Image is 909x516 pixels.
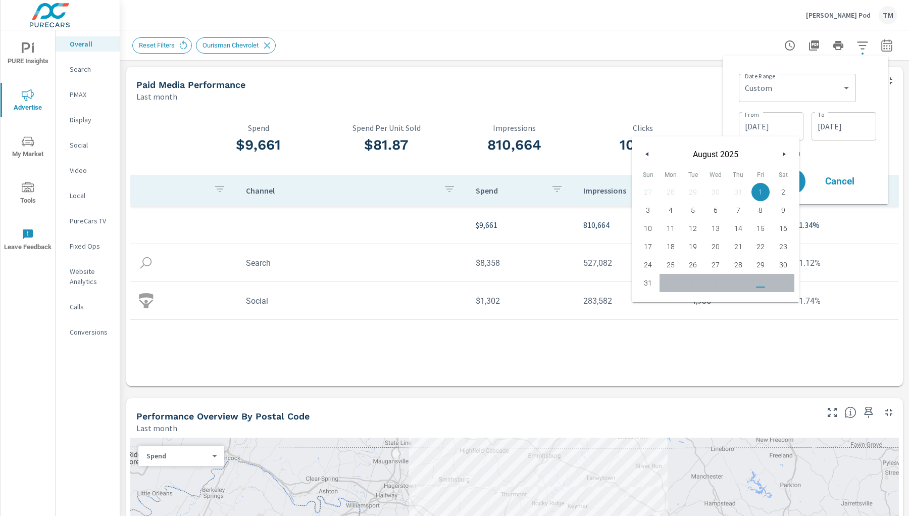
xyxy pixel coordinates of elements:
button: 4 [660,201,682,219]
span: 17 [644,238,652,256]
span: Reset Filters [133,41,181,49]
div: Video [56,163,120,178]
button: 29 [749,256,772,274]
button: 27 [704,256,727,274]
p: Last month [136,422,177,434]
span: Wed [704,167,727,183]
h3: $81.87 [323,136,451,154]
td: $1,302 [468,288,575,314]
button: 24 [637,256,660,274]
span: 13 [712,219,720,238]
h3: $9,661 [194,136,323,154]
span: 22 [756,238,765,256]
button: Select Date Range [877,35,897,56]
div: Local [56,188,120,203]
span: Tue [682,167,704,183]
p: Website Analytics [70,266,112,287]
span: 29 [756,256,765,274]
span: Mon [660,167,682,183]
span: 28 [734,256,742,274]
p: Calls [70,302,112,312]
div: Fixed Ops [56,239,120,254]
span: 23 [779,238,787,256]
td: Social [238,288,468,314]
span: 19 [689,238,697,256]
button: 13 [704,219,727,238]
button: 11 [660,219,682,238]
button: 5 [682,201,704,219]
span: Save this to your personalized report [861,404,877,420]
td: 527,082 [575,250,683,276]
p: Overall [70,39,112,49]
button: 21 [727,238,749,256]
span: 10 [644,219,652,238]
img: icon-social.svg [138,293,154,308]
span: Cancel [820,177,860,186]
span: 1 [759,183,763,201]
span: 14 [734,219,742,238]
span: August 2025 [655,150,776,159]
div: Conversions [56,324,120,340]
button: 8 [749,201,772,219]
span: 2 [781,183,785,201]
button: Cancel [810,169,870,194]
div: PureCars TV [56,213,120,228]
span: Understand performance data by postal code. Individual postal codes can be selected and expanded ... [844,406,856,418]
p: Fixed Ops [70,241,112,251]
span: Ourisman Chevrolet [196,41,265,49]
span: Tools [4,182,52,207]
span: 3 [646,201,650,219]
p: 1.34% [799,219,890,231]
p: Conversions [70,327,112,337]
span: 11 [667,219,675,238]
p: Video [70,165,112,175]
p: Spend [194,123,323,132]
p: Display [70,115,112,125]
div: TM [879,6,897,24]
button: 19 [682,238,704,256]
h5: Performance Overview By Postal Code [136,411,310,421]
p: Local [70,191,112,201]
span: 16 [779,219,787,238]
div: Reset Filters [132,37,192,54]
button: 7 [727,201,749,219]
td: 283,582 [575,288,683,314]
p: Spend Per Unit Sold [323,123,451,132]
span: 15 [756,219,765,238]
button: 25 [660,256,682,274]
div: Calls [56,299,120,314]
button: 16 [772,219,794,238]
button: 2 [772,183,794,201]
span: 9 [781,201,785,219]
button: 31 [637,274,660,292]
span: Thu [727,167,749,183]
button: 30 [772,256,794,274]
span: 20 [712,238,720,256]
p: Clicks [579,123,707,132]
span: My Market [4,135,52,160]
span: 31 [644,274,652,292]
div: Ourisman Chevrolet [196,37,276,54]
div: PMAX [56,87,120,102]
h3: 810,664 [450,136,579,154]
span: Sat [772,167,794,183]
span: 6 [714,201,718,219]
div: Social [56,137,120,153]
button: 20 [704,238,727,256]
td: 1.74% [791,288,898,314]
span: 21 [734,238,742,256]
button: 12 [682,219,704,238]
p: PMAX [70,89,112,100]
button: 18 [660,238,682,256]
p: Impressions [583,185,650,196]
button: Minimize Widget [881,404,897,420]
td: 1.12% [791,250,898,276]
div: Spend [138,451,216,461]
td: $8,358 [468,250,575,276]
p: Spend [146,451,208,460]
p: Last month [136,90,177,103]
span: Sun [637,167,660,183]
div: Website Analytics [56,264,120,289]
span: PURE Insights [4,42,52,67]
span: Fri [749,167,772,183]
